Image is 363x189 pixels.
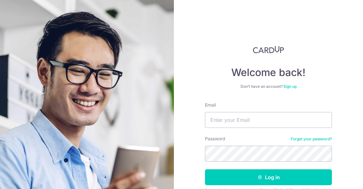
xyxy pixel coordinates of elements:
[283,84,297,89] a: Sign up
[205,112,332,128] input: Enter your Email
[291,136,332,142] a: Forgot your password?
[205,66,332,79] h4: Welcome back!
[205,169,332,185] button: Log in
[253,46,284,53] img: CardUp Logo
[205,136,225,142] label: Password
[205,84,332,89] div: Don’t have an account?
[205,102,216,108] label: Email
